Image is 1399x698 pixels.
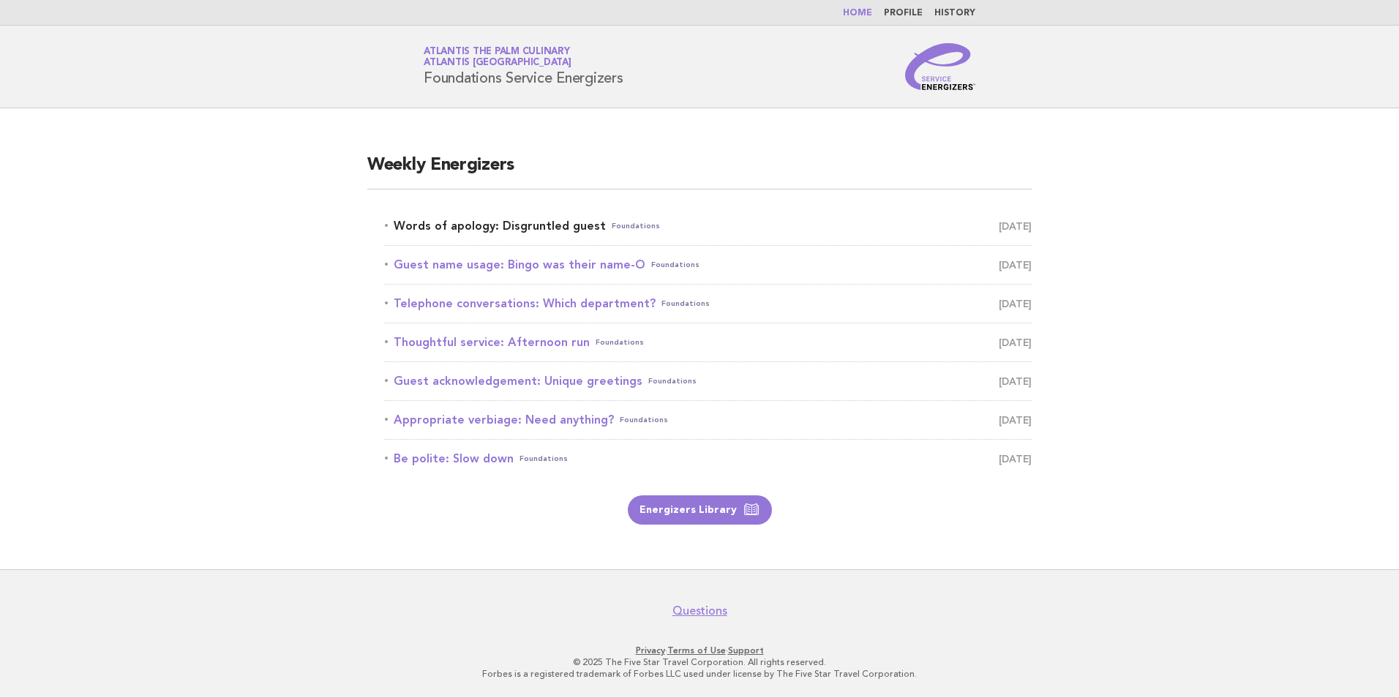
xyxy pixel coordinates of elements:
[612,216,660,236] span: Foundations
[385,371,1032,391] a: Guest acknowledgement: Unique greetingsFoundations [DATE]
[999,293,1032,314] span: [DATE]
[648,371,697,391] span: Foundations
[672,604,727,618] a: Questions
[385,449,1032,469] a: Be polite: Slow downFoundations [DATE]
[999,449,1032,469] span: [DATE]
[999,410,1032,430] span: [DATE]
[252,668,1147,680] p: Forbes is a registered trademark of Forbes LLC used under license by The Five Star Travel Corpora...
[651,255,699,275] span: Foundations
[934,9,975,18] a: History
[520,449,568,469] span: Foundations
[252,645,1147,656] p: · ·
[661,293,710,314] span: Foundations
[999,332,1032,353] span: [DATE]
[999,216,1032,236] span: [DATE]
[385,216,1032,236] a: Words of apology: Disgruntled guestFoundations [DATE]
[620,410,668,430] span: Foundations
[385,255,1032,275] a: Guest name usage: Bingo was their name-OFoundations [DATE]
[385,332,1032,353] a: Thoughtful service: Afternoon runFoundations [DATE]
[367,154,1032,189] h2: Weekly Energizers
[999,255,1032,275] span: [DATE]
[424,48,623,86] h1: Foundations Service Energizers
[843,9,872,18] a: Home
[596,332,644,353] span: Foundations
[252,656,1147,668] p: © 2025 The Five Star Travel Corporation. All rights reserved.
[667,645,726,656] a: Terms of Use
[424,59,571,68] span: Atlantis [GEOGRAPHIC_DATA]
[385,293,1032,314] a: Telephone conversations: Which department?Foundations [DATE]
[636,645,665,656] a: Privacy
[905,43,975,90] img: Service Energizers
[884,9,923,18] a: Profile
[728,645,764,656] a: Support
[628,495,772,525] a: Energizers Library
[424,47,571,67] a: Atlantis The Palm CulinaryAtlantis [GEOGRAPHIC_DATA]
[385,410,1032,430] a: Appropriate verbiage: Need anything?Foundations [DATE]
[999,371,1032,391] span: [DATE]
